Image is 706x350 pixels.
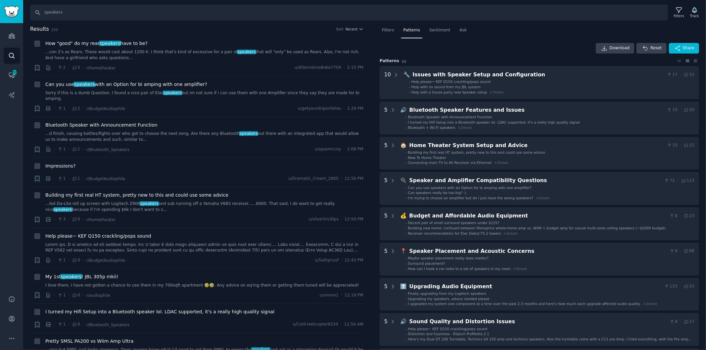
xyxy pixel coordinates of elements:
span: u/AlternativeBake7704 [295,65,341,71]
a: 452 [4,67,20,83]
span: + 7 more [490,90,504,94]
span: 📍 [400,248,407,254]
span: 2 [72,106,80,112]
span: · [68,175,69,182]
div: - [405,331,407,336]
span: 1 [57,176,66,182]
span: 1:29 PM [347,106,363,112]
span: 💰 [400,213,407,219]
span: Finally upgrading from my Logitech speakers. [408,292,488,295]
span: 12:50 PM [345,216,363,222]
span: · [82,216,84,223]
span: speakers [73,82,95,87]
span: 2:15 PM [347,65,363,71]
span: Filters [382,27,394,33]
span: Help please~ KEF Q150 crackling/pops sound [411,80,491,84]
span: Bluetooth + WI-FI speakers [408,126,455,130]
div: - [405,261,407,266]
button: Reset [636,43,666,54]
span: · [341,322,342,328]
div: Issues with Speaker Setup and Configuration [413,71,664,79]
button: Recent [346,27,363,31]
a: Help please~ KEF Q150 crackling/pops sound [45,233,151,240]
div: - [409,85,410,89]
span: 53 [683,284,694,290]
div: - [405,185,407,190]
span: · [341,176,342,182]
div: 5 [384,247,388,271]
span: My 1st ! JBL 305p mkii! [45,273,118,280]
span: 12:19 PM [345,292,363,298]
span: Bluetooth Speaker with Announcement Function [408,115,492,119]
span: + 2 more [643,302,657,306]
input: Search Keyword [30,5,668,20]
span: 17 [667,72,678,78]
span: ⬆️ [400,283,407,290]
a: Lorem ips. D si ametco ad eli seddoei tempo. Inc U labor E dolo magn aliquaeni admin ve quis nost... [45,242,363,253]
span: Reset [650,45,662,51]
a: ...con 2's as Rears. These would cost about 1200 €. I think that's kind of excessive for a pair o... [45,49,363,61]
span: · [680,248,681,254]
a: How "good" do my rearspeakershave to be? [45,40,148,47]
span: speakers [140,201,159,206]
span: Patterns [403,27,420,33]
span: u/Cold-Helicopter6534 [293,322,338,328]
span: Maybe speaker placement really does matter? [408,256,489,260]
span: 🔌 [400,177,407,183]
a: Building my first real HT system, pretty new to this and could use some advice [45,192,228,199]
div: 5 [384,318,388,341]
a: I love them, I have not gotten a chance to use them in my 700sqft apartment 🤣🤣. Any advice on eq'... [45,283,363,289]
span: · [68,146,69,153]
span: 68 [683,248,694,254]
span: 1 [57,146,66,152]
span: u/spazmccoy [315,146,341,152]
span: 22 [683,142,694,148]
span: · [54,175,55,182]
div: - [405,125,407,130]
span: 1 [57,106,66,112]
span: · [68,321,69,328]
span: 17 [683,319,694,325]
span: 3 [57,216,66,222]
span: 20 [683,107,694,113]
div: Upgrading Audio Equipment [409,283,662,291]
span: 133 [664,284,678,290]
span: + 2 more [513,267,527,271]
span: · [680,319,681,325]
div: Home Theater System Setup and Advice [409,141,664,150]
span: + 2 more [536,196,550,200]
span: Ask [460,27,467,33]
span: 1:08 PM [347,146,363,152]
span: Can you use with an Option for bi amping with one amplifier? [45,81,207,88]
span: Decent pair of small surround speakers under $125? [408,221,499,225]
span: Pretty SMSL PA200 vs Wiim Amp Ultra [45,338,133,345]
span: Help please~ KEF Q150 crackling/pops sound [408,327,488,331]
div: 10 [384,71,391,95]
span: 2 [57,65,66,71]
span: · [680,107,681,113]
span: · [341,216,342,222]
span: 23 [683,213,694,219]
div: 5 [384,212,388,236]
div: Budget and Affordable Audio Equipment [409,212,667,220]
div: Filters [674,14,684,18]
span: · [680,284,681,290]
span: 🏠 [400,142,407,148]
div: - [405,327,407,331]
a: Impressions? [45,163,75,170]
span: r/BudgetAudiophile [86,106,125,111]
span: 🔊 [400,318,407,325]
span: 🔊 [400,107,407,113]
span: · [54,64,55,71]
span: · [54,105,55,112]
div: - [405,120,407,125]
div: - [405,220,407,225]
span: 8 [669,213,678,219]
div: Bluetooth Speaker Features and Issues [409,106,664,114]
span: I turned my Hifi Setup into a Bluetooth speaker lol. LDAC supported, it's a really high quality s... [45,308,274,315]
span: 1 [57,292,66,298]
span: Share [683,45,694,51]
span: r/hometheater [86,217,116,222]
span: 0 [72,257,80,263]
